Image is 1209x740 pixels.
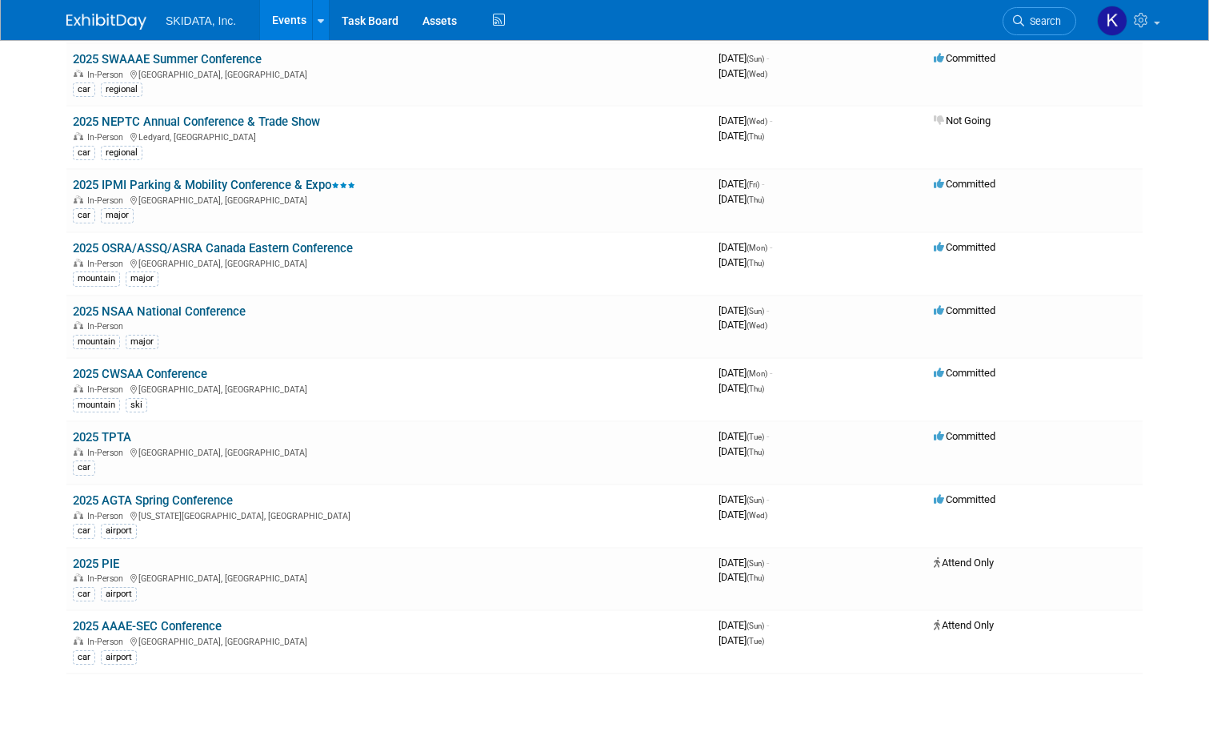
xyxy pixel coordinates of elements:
span: - [767,493,769,505]
img: In-Person Event [74,259,83,267]
span: [DATE] [719,634,764,646]
span: - [762,178,764,190]
span: SKIDATA, Inc. [166,14,236,27]
a: 2025 AAAE-SEC Conference [73,619,222,633]
span: (Sun) [747,559,764,568]
img: ExhibitDay [66,14,146,30]
span: In-Person [87,573,128,584]
span: Not Going [934,115,991,127]
a: 2025 IPMI Parking & Mobility Conference & Expo [73,178,355,192]
span: - [770,367,772,379]
span: [DATE] [719,619,769,631]
span: (Tue) [747,432,764,441]
span: In-Person [87,70,128,80]
span: [DATE] [719,493,769,505]
div: airport [101,650,137,665]
div: [GEOGRAPHIC_DATA], [GEOGRAPHIC_DATA] [73,67,706,80]
img: In-Person Event [74,321,83,329]
span: - [767,430,769,442]
span: In-Person [87,637,128,647]
a: 2025 TPTA [73,430,131,444]
a: 2025 AGTA Spring Conference [73,493,233,508]
img: In-Person Event [74,132,83,140]
div: [GEOGRAPHIC_DATA], [GEOGRAPHIC_DATA] [73,634,706,647]
span: [DATE] [719,67,767,79]
span: (Sun) [747,496,764,505]
div: mountain [73,335,120,349]
span: (Sun) [747,621,764,630]
div: major [101,208,134,223]
span: (Thu) [747,448,764,456]
span: (Thu) [747,132,764,141]
a: 2025 NSAA National Conference [73,304,246,319]
span: [DATE] [719,241,772,253]
span: [DATE] [719,115,772,127]
span: Search [1024,15,1061,27]
img: Kim Masoner [1097,6,1127,36]
div: mountain [73,398,120,412]
span: - [767,52,769,64]
span: [DATE] [719,557,769,569]
span: Committed [934,367,995,379]
div: major [126,335,158,349]
span: [DATE] [719,178,764,190]
span: - [770,241,772,253]
img: In-Person Event [74,195,83,203]
a: Search [1003,7,1076,35]
a: 2025 CWSAA Conference [73,367,207,381]
div: [US_STATE][GEOGRAPHIC_DATA], [GEOGRAPHIC_DATA] [73,509,706,521]
div: car [73,460,95,475]
span: In-Person [87,321,128,332]
span: [DATE] [719,193,764,205]
span: [DATE] [719,382,764,394]
img: In-Person Event [74,511,83,519]
span: Committed [934,493,995,505]
div: car [73,650,95,665]
span: In-Person [87,259,128,269]
span: (Thu) [747,384,764,393]
a: 2025 NEPTC Annual Conference & Trade Show [73,115,320,129]
div: ski [126,398,147,412]
span: [DATE] [719,319,767,331]
img: In-Person Event [74,573,83,581]
span: (Fri) [747,180,759,189]
span: (Thu) [747,195,764,204]
div: airport [101,587,137,601]
span: (Sun) [747,307,764,316]
span: [DATE] [719,367,772,379]
img: In-Person Event [74,637,83,645]
a: 2025 PIE [73,557,119,571]
span: - [767,619,769,631]
span: (Mon) [747,243,767,252]
span: (Tue) [747,637,764,645]
span: (Wed) [747,321,767,330]
img: In-Person Event [74,384,83,392]
span: In-Person [87,384,128,395]
div: Ledyard, [GEOGRAPHIC_DATA] [73,130,706,143]
span: [DATE] [719,445,764,457]
div: mountain [73,271,120,286]
span: Attend Only [934,557,994,569]
div: car [73,146,95,160]
span: [DATE] [719,571,764,583]
span: (Wed) [747,117,767,126]
span: [DATE] [719,130,764,142]
span: (Mon) [747,369,767,378]
span: [DATE] [719,430,769,442]
span: In-Person [87,132,128,143]
span: (Wed) [747,511,767,520]
div: airport [101,524,137,538]
span: In-Person [87,448,128,458]
span: [DATE] [719,509,767,521]
img: In-Person Event [74,70,83,78]
div: [GEOGRAPHIC_DATA], [GEOGRAPHIC_DATA] [73,256,706,269]
img: In-Person Event [74,448,83,456]
div: [GEOGRAPHIC_DATA], [GEOGRAPHIC_DATA] [73,571,706,584]
div: [GEOGRAPHIC_DATA], [GEOGRAPHIC_DATA] [73,382,706,395]
span: Committed [934,430,995,442]
span: - [767,557,769,569]
span: (Thu) [747,573,764,582]
a: 2025 SWAAAE Summer Conference [73,52,262,66]
div: regional [101,82,142,97]
div: [GEOGRAPHIC_DATA], [GEOGRAPHIC_DATA] [73,445,706,458]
